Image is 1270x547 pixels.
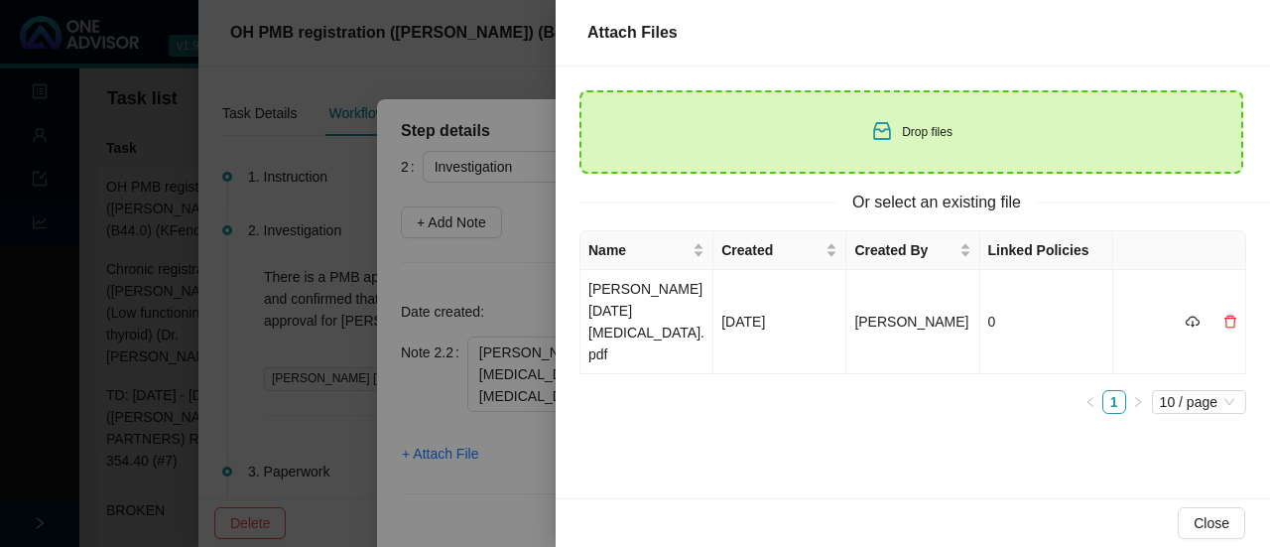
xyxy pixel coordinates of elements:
[1126,390,1150,414] button: right
[854,239,954,261] span: Created By
[836,190,1037,214] span: Or select an existing file
[870,119,894,143] span: inbox
[980,270,1113,374] td: 0
[721,239,822,261] span: Created
[1178,507,1245,539] button: Close
[588,239,689,261] span: Name
[1103,391,1125,413] a: 1
[1223,315,1237,329] span: delete
[1132,396,1144,408] span: right
[1079,390,1102,414] button: left
[713,270,846,374] td: [DATE]
[1160,391,1238,413] span: 10 / page
[580,231,713,270] th: Name
[1152,390,1246,414] div: Page Size
[980,231,1113,270] th: Linked Policies
[1079,390,1102,414] li: Previous Page
[1194,512,1229,534] span: Close
[1102,390,1126,414] li: 1
[713,231,846,270] th: Created
[1126,390,1150,414] li: Next Page
[1186,315,1200,329] span: cloud-download
[846,231,979,270] th: Created By
[580,270,713,374] td: [PERSON_NAME] [DATE] [MEDICAL_DATA].pdf
[902,125,952,139] span: Drop files
[1084,396,1096,408] span: left
[587,24,678,41] span: Attach Files
[854,314,968,330] span: [PERSON_NAME]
